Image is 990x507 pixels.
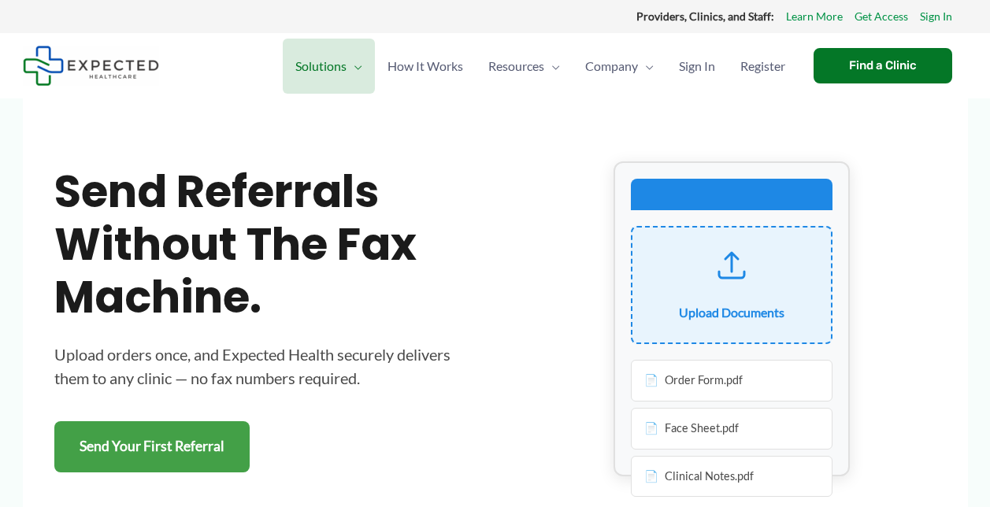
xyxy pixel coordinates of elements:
span: Register [740,39,785,94]
h1: Send referrals without the fax machine. [54,165,464,324]
a: Register [728,39,798,94]
a: Learn More [786,6,843,27]
span: Menu Toggle [347,39,362,94]
a: ResourcesMenu Toggle [476,39,573,94]
span: Sign In [679,39,715,94]
span: Menu Toggle [638,39,654,94]
a: How It Works [375,39,476,94]
span: How It Works [387,39,463,94]
a: SolutionsMenu Toggle [283,39,375,94]
span: Menu Toggle [544,39,560,94]
div: Upload Documents [679,301,784,324]
nav: Primary Site Navigation [283,39,798,94]
div: Clinical Notes.pdf [631,456,832,498]
div: Face Sheet.pdf [631,408,832,450]
span: Solutions [295,39,347,94]
a: Send Your First Referral [54,421,250,472]
div: Order Form.pdf [631,360,832,402]
strong: Providers, Clinics, and Staff: [636,9,774,23]
a: Get Access [855,6,908,27]
a: Sign In [666,39,728,94]
p: Upload orders once, and Expected Health securely delivers them to any clinic — no fax numbers req... [54,342,464,390]
span: Resources [488,39,544,94]
a: Sign In [920,6,952,27]
a: Find a Clinic [814,48,952,83]
span: Company [585,39,638,94]
a: CompanyMenu Toggle [573,39,666,94]
img: Expected Healthcare Logo - side, dark font, small [23,46,159,86]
